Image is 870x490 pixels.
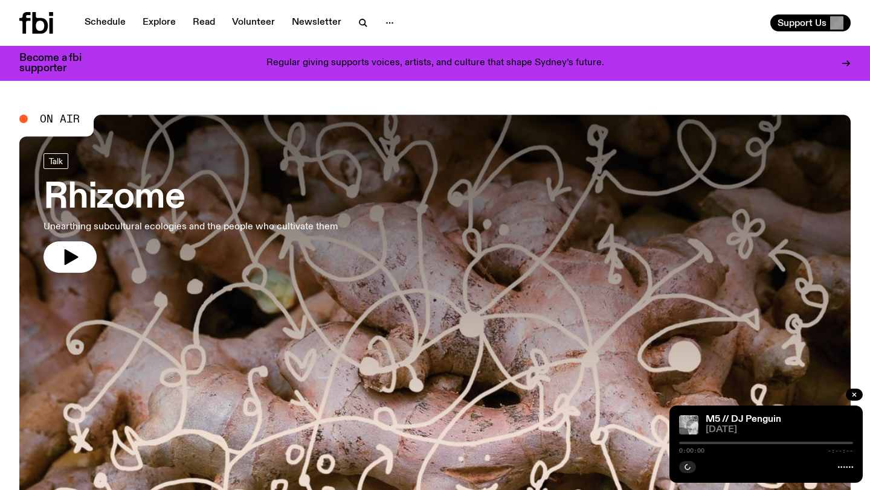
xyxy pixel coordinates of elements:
span: Support Us [778,17,826,28]
button: Support Us [770,14,851,31]
a: Newsletter [285,14,349,31]
span: 0:00:00 [679,448,704,454]
a: Schedule [77,14,133,31]
a: Volunteer [225,14,282,31]
span: [DATE] [706,425,853,434]
span: -:--:-- [828,448,853,454]
h3: Rhizome [43,181,338,215]
span: On Air [40,113,80,124]
p: Unearthing subcultural ecologies and the people who cultivate them [43,220,338,234]
h3: Become a fbi supporter [19,53,97,74]
a: Talk [43,153,68,169]
p: Regular giving supports voices, artists, and culture that shape Sydney’s future. [266,58,604,69]
a: RhizomeUnearthing subcultural ecologies and the people who cultivate them [43,153,338,273]
a: Read [185,14,222,31]
a: Explore [135,14,183,31]
a: M5 // DJ Penguin [706,415,781,424]
span: Talk [49,156,63,165]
